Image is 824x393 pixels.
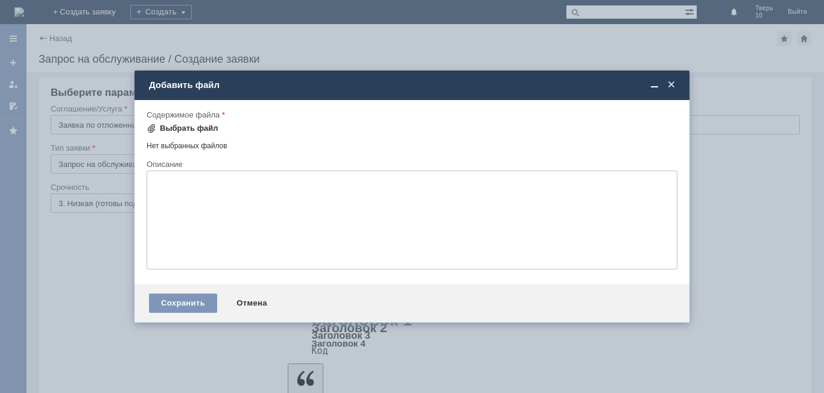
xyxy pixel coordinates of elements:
span: Свернуть (Ctrl + M) [648,80,661,90]
div: Нет выбранных файлов [147,137,677,151]
div: Добавить файл [149,80,677,90]
div: Содержимое файла [147,111,675,119]
div: Выбрать файл [160,124,218,133]
span: Закрыть [665,80,677,90]
div: Описание [147,160,675,168]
